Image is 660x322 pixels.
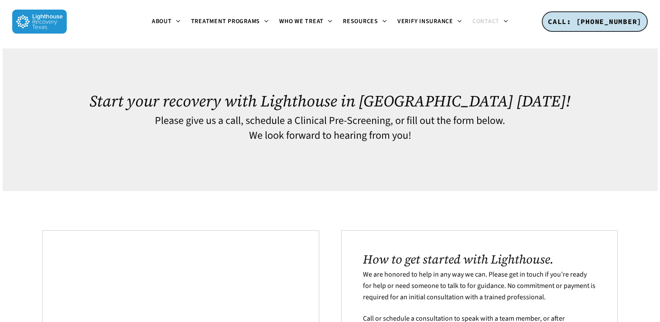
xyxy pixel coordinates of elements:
h4: We look forward to hearing from you! [42,130,618,141]
a: CALL: [PHONE_NUMBER] [542,11,648,32]
h1: Start your recovery with Lighthouse in [GEOGRAPHIC_DATA] [DATE]! [42,92,618,110]
span: Contact [472,17,499,26]
a: Who We Treat [274,18,338,25]
span: Who We Treat [279,17,324,26]
a: Contact [467,18,513,25]
span: We are honored to help in any way we can. Please get in touch if you’re ready for help or need so... [363,270,595,301]
h4: Please give us a call, schedule a Clinical Pre-Screening, or fill out the form below. [42,115,618,127]
span: Resources [343,17,378,26]
h2: How to get started with Lighthouse. [363,252,595,266]
span: About [152,17,172,26]
a: Treatment Programs [186,18,274,25]
span: CALL: [PHONE_NUMBER] [548,17,642,26]
a: About [147,18,186,25]
img: Lighthouse Recovery Texas [12,10,67,34]
a: Resources [338,18,392,25]
a: Verify Insurance [392,18,467,25]
span: Treatment Programs [191,17,260,26]
span: Verify Insurance [397,17,453,26]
